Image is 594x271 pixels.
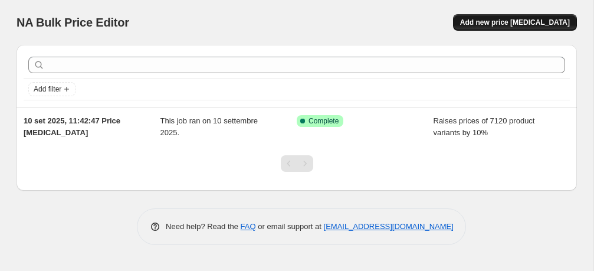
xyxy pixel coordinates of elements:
[460,18,570,27] span: Add new price [MEDICAL_DATA]
[28,82,76,96] button: Add filter
[34,84,61,94] span: Add filter
[166,222,241,231] span: Need help? Read the
[453,14,577,31] button: Add new price [MEDICAL_DATA]
[160,116,258,137] span: This job ran on 10 settembre 2025.
[241,222,256,231] a: FAQ
[17,16,129,29] span: NA Bulk Price Editor
[309,116,339,126] span: Complete
[281,155,313,172] nav: Pagination
[324,222,454,231] a: [EMAIL_ADDRESS][DOMAIN_NAME]
[24,116,120,137] span: 10 set 2025, 11:42:47 Price [MEDICAL_DATA]
[256,222,324,231] span: or email support at
[434,116,535,137] span: Raises prices of 7120 product variants by 10%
